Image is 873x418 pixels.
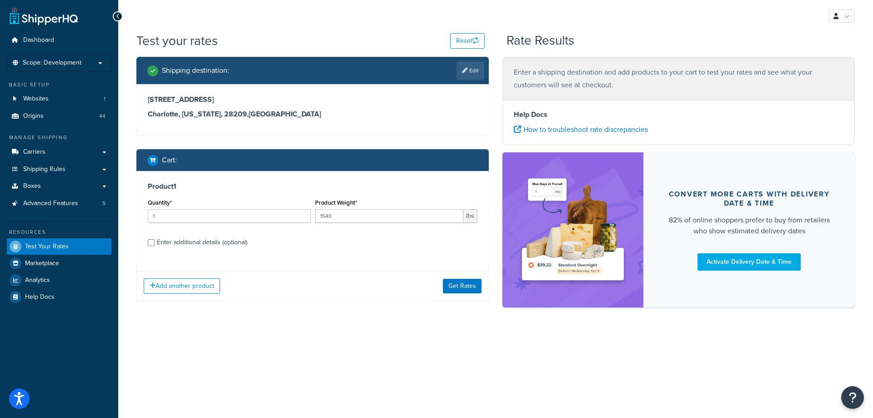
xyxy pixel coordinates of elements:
[7,289,111,305] a: Help Docs
[23,36,54,44] span: Dashboard
[507,34,574,48] h2: Rate Results
[23,148,45,156] span: Carriers
[25,260,59,267] span: Marketplace
[148,209,311,223] input: 0.0
[144,278,220,294] button: Add another product
[23,166,65,173] span: Shipping Rules
[162,156,177,164] h2: Cart :
[23,182,41,190] span: Boxes
[148,95,477,104] h3: [STREET_ADDRESS]
[25,243,69,251] span: Test Your Rates
[7,178,111,195] a: Boxes
[23,200,78,207] span: Advanced Features
[514,124,648,135] a: How to troubleshoot rate discrepancies
[665,215,833,237] div: 82% of online shoppers prefer to buy from retailers who show estimated delivery dates
[7,255,111,272] a: Marketplace
[7,195,111,212] a: Advanced Features5
[443,279,482,293] button: Get Rates
[463,209,477,223] span: lbs
[157,236,247,249] div: Enter additional details (optional)
[7,91,111,107] a: Websites1
[148,199,172,206] label: Quantity*
[315,209,464,223] input: 0.00
[23,95,49,103] span: Websites
[25,293,55,301] span: Help Docs
[7,161,111,178] a: Shipping Rules
[148,110,477,119] h3: Charlotte, [US_STATE], 28209 , [GEOGRAPHIC_DATA]
[514,66,843,91] p: Enter a shipping destination and add products to your cart to test your rates and see what your c...
[450,33,485,49] button: Reset
[25,277,50,284] span: Analytics
[457,61,484,80] a: Edit
[7,108,111,125] a: Origins44
[104,95,105,103] span: 1
[841,386,864,409] button: Open Resource Center
[23,59,81,67] span: Scope: Development
[162,66,229,75] h2: Shipping destination :
[7,238,111,255] a: Test Your Rates
[7,32,111,49] a: Dashboard
[516,166,630,294] img: feature-image-ddt-36eae7f7280da8017bfb280eaccd9c446f90b1fe08728e4019434db127062ab4.png
[102,200,105,207] span: 5
[148,239,155,246] input: Enter additional details (optional)
[148,182,477,191] h3: Product 1
[7,195,111,212] li: Advanced Features
[665,190,833,208] div: Convert more carts with delivery date & time
[7,108,111,125] li: Origins
[7,272,111,288] a: Analytics
[23,112,44,120] span: Origins
[7,144,111,161] a: Carriers
[7,91,111,107] li: Websites
[697,253,801,271] a: Activate Delivery Date & Time
[7,134,111,141] div: Manage Shipping
[514,109,843,120] h4: Help Docs
[315,199,357,206] label: Product Weight*
[7,228,111,236] div: Resources
[99,112,105,120] span: 44
[7,81,111,89] div: Basic Setup
[136,32,218,50] h1: Test your rates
